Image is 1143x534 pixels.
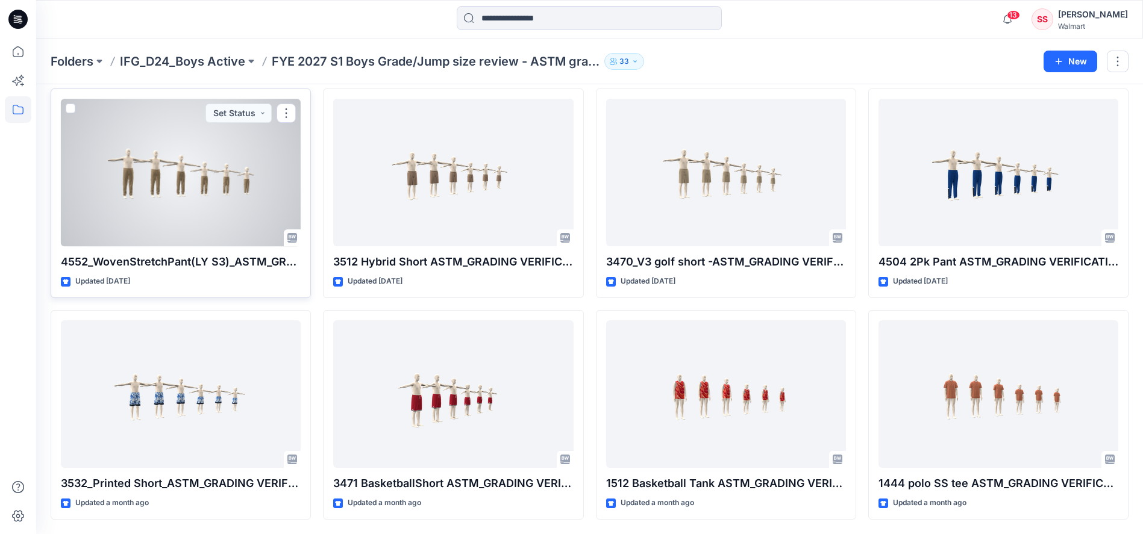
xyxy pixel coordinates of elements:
[893,497,966,509] p: Updated a month ago
[606,320,846,468] a: 1512 Basketball Tank ASTM_GRADING VERIFICATION
[606,99,846,246] a: 3470_V3 golf short -ASTM_GRADING VERIFICATION1
[878,253,1118,270] p: 4504 2Pk Pant ASTM_GRADING VERIFICATION
[604,53,644,70] button: 33
[333,253,573,270] p: 3512 Hybrid Short ASTM_GRADING VERIFICATION
[621,275,675,288] p: Updated [DATE]
[348,275,402,288] p: Updated [DATE]
[61,253,301,270] p: 4552_WovenStretchPant(LY S3)_ASTM_GRADING VERIFICATION
[606,475,846,492] p: 1512 Basketball Tank ASTM_GRADING VERIFICATION
[51,53,93,70] a: Folders
[893,275,948,288] p: Updated [DATE]
[61,475,301,492] p: 3532_Printed Short_ASTM_GRADING VERIFICATION
[1058,22,1128,31] div: Walmart
[75,275,130,288] p: Updated [DATE]
[272,53,600,70] p: FYE 2027 S1 Boys Grade/Jump size review - ASTM grades
[75,497,149,509] p: Updated a month ago
[1058,7,1128,22] div: [PERSON_NAME]
[1032,8,1053,30] div: SS
[878,99,1118,246] a: 4504 2Pk Pant ASTM_GRADING VERIFICATION
[348,497,421,509] p: Updated a month ago
[61,320,301,468] a: 3532_Printed Short_ASTM_GRADING VERIFICATION
[333,99,573,246] a: 3512 Hybrid Short ASTM_GRADING VERIFICATION
[333,475,573,492] p: 3471 BasketballShort ASTM_GRADING VERIFICATION1
[878,320,1118,468] a: 1444 polo SS tee ASTM_GRADING VERIFICATION
[61,99,301,246] a: 4552_WovenStretchPant(LY S3)_ASTM_GRADING VERIFICATION
[606,253,846,270] p: 3470_V3 golf short -ASTM_GRADING VERIFICATION1
[621,497,694,509] p: Updated a month ago
[619,55,629,68] p: 33
[1044,51,1097,72] button: New
[120,53,245,70] a: IFG_D24_Boys Active
[878,475,1118,492] p: 1444 polo SS tee ASTM_GRADING VERIFICATION
[1007,10,1020,20] span: 13
[333,320,573,468] a: 3471 BasketballShort ASTM_GRADING VERIFICATION1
